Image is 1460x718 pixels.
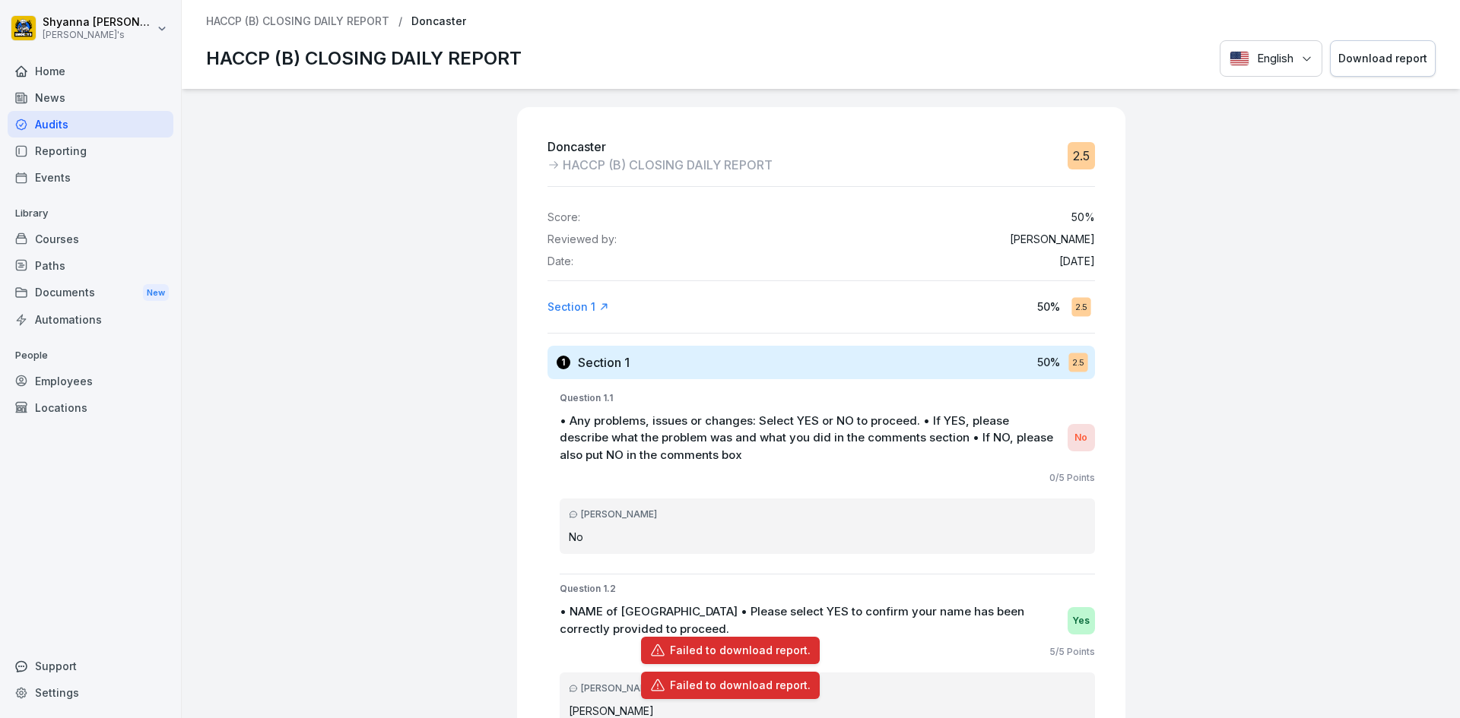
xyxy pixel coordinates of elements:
a: Employees [8,368,173,394]
p: • NAME of [GEOGRAPHIC_DATA] • Please select YES to confirm your name has been correctly provided ... [560,603,1060,637]
a: Home [8,58,173,84]
p: [PERSON_NAME] [1010,233,1095,246]
a: News [8,84,173,111]
p: Shyanna [PERSON_NAME] [43,16,154,29]
a: Section 1 [547,299,609,315]
h3: Section 1 [578,354,630,371]
div: Failed to download report. [670,643,811,658]
p: Score: [547,211,580,224]
p: English [1257,50,1293,68]
a: Courses [8,226,173,252]
img: English [1230,51,1249,66]
div: [PERSON_NAME] [569,508,1086,521]
a: HACCP (B) CLOSING DAILY REPORT [206,15,389,28]
a: Locations [8,394,173,421]
p: Question 1.1 [560,391,1095,405]
div: 2.5 [1071,297,1090,316]
p: HACCP (B) CLOSING DAILY REPORT [206,45,522,72]
p: Doncaster [411,15,466,28]
a: Paths [8,252,173,279]
div: 2.5 [1068,142,1095,169]
a: Audits [8,111,173,138]
p: 50 % [1037,299,1060,315]
p: 50 % [1071,211,1095,224]
p: People [8,343,173,368]
a: Reporting [8,138,173,164]
p: [PERSON_NAME]'s [43,30,154,40]
p: Doncaster [547,138,773,156]
a: Events [8,164,173,191]
p: No [569,529,1086,545]
div: Failed to download report. [670,678,811,693]
div: Yes [1068,607,1095,634]
p: [DATE] [1059,255,1095,268]
p: Date: [547,255,573,268]
p: 5 / 5 Points [1049,645,1095,659]
a: DocumentsNew [8,279,173,307]
p: • Any problems, issues or changes: Select YES or NO to proceed. • If YES, please describe what th... [560,413,1060,464]
p: Question 1.2 [560,582,1095,596]
a: Automations [8,306,173,333]
p: 0 / 5 Points [1049,471,1095,485]
p: HACCP (B) CLOSING DAILY REPORT [563,156,773,174]
div: Support [8,653,173,679]
p: Reviewed by: [547,233,617,246]
div: Documents [8,279,173,307]
div: 2.5 [1068,353,1087,372]
div: No [1068,424,1095,451]
p: Library [8,201,173,226]
p: / [398,15,402,28]
div: Download report [1338,50,1427,67]
button: Download report [1330,40,1436,77]
div: 1 [557,356,570,369]
button: Language [1220,40,1322,77]
div: [PERSON_NAME] [569,682,1086,695]
a: Settings [8,679,173,706]
div: New [143,284,169,302]
p: 50 % [1037,354,1060,370]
